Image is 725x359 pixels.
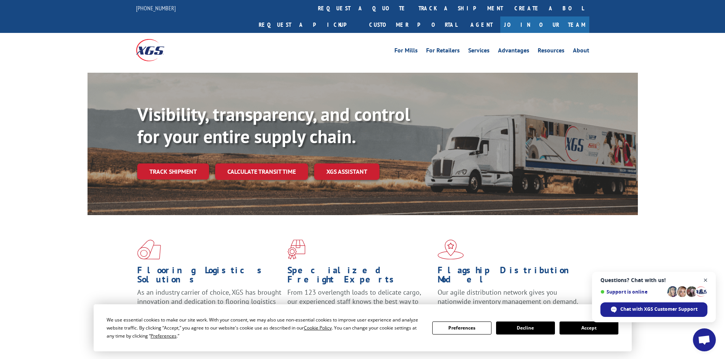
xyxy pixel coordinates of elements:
a: Resources [538,47,564,56]
a: Track shipment [137,163,209,179]
a: About [573,47,589,56]
div: Cookie Consent Prompt [94,304,632,351]
a: XGS ASSISTANT [314,163,380,180]
div: Chat with XGS Customer Support [600,302,707,317]
img: xgs-icon-total-supply-chain-intelligence-red [137,240,161,259]
a: [PHONE_NUMBER] [136,4,176,12]
h1: Flooring Logistics Solutions [137,266,282,288]
button: Decline [496,321,555,335]
a: Customer Portal [363,16,463,33]
a: Services [468,47,490,56]
span: Close chat [701,276,710,285]
button: Preferences [432,321,491,335]
span: Questions? Chat with us! [600,277,707,283]
img: xgs-icon-focused-on-flooring-red [287,240,305,259]
h1: Specialized Freight Experts [287,266,432,288]
span: Support is online [600,289,665,295]
img: xgs-icon-flagship-distribution-model-red [438,240,464,259]
a: Request a pickup [253,16,363,33]
div: Open chat [693,328,716,351]
a: Agent [463,16,500,33]
b: Visibility, transparency, and control for your entire supply chain. [137,102,410,148]
span: Preferences [151,333,177,339]
a: For Retailers [426,47,460,56]
button: Accept [560,321,618,335]
span: As an industry carrier of choice, XGS has brought innovation and dedication to flooring logistics... [137,288,281,315]
span: Chat with XGS Customer Support [620,306,697,313]
a: Calculate transit time [215,163,308,180]
div: We use essential cookies to make our site work. With your consent, we may also use non-essential ... [107,316,423,340]
a: Join Our Team [500,16,589,33]
a: Advantages [498,47,529,56]
p: From 123 overlength loads to delicate cargo, our experienced staff knows the best way to move you... [287,288,432,322]
h1: Flagship Distribution Model [438,266,582,288]
span: Our agile distribution network gives you nationwide inventory management on demand. [438,288,578,306]
a: For Mills [394,47,418,56]
span: Cookie Policy [304,325,332,331]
